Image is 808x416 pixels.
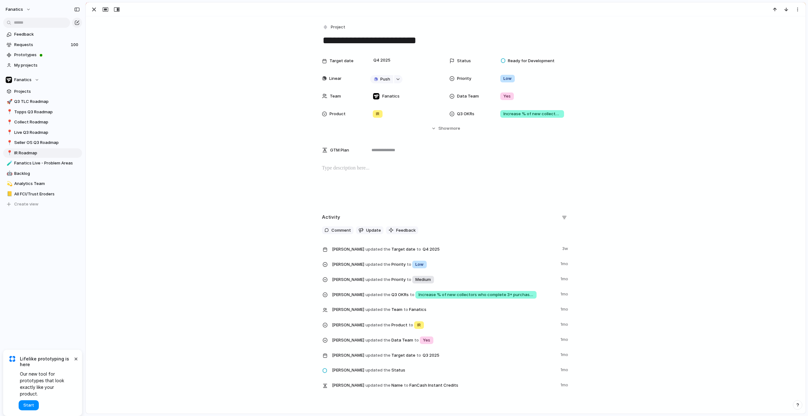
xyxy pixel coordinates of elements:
[7,129,11,136] div: 📍
[7,149,11,157] div: 📍
[332,305,557,314] span: Team
[404,382,408,389] span: to
[417,322,421,328] span: IR
[14,62,80,68] span: My projects
[332,246,364,253] span: [PERSON_NAME]
[14,52,80,58] span: Prototypes
[3,199,82,209] button: Create view
[6,129,12,136] button: 📍
[330,147,349,153] span: GTM Plan
[3,50,82,60] a: Prototypes
[457,111,474,117] span: Q3 OKRs
[409,322,413,328] span: to
[332,320,557,330] span: Product
[330,111,346,117] span: Product
[332,337,364,343] span: [PERSON_NAME]
[503,75,512,82] span: Low
[6,109,12,115] button: 📍
[396,227,416,234] span: Feedback
[7,108,11,116] div: 📍
[322,123,569,134] button: Showmore
[561,381,569,388] span: 1mo
[332,382,364,389] span: [PERSON_NAME]
[14,140,80,146] span: Seller OS Q3 Roadmap
[322,226,353,235] button: Comment
[365,276,390,283] span: updated the
[503,93,511,99] span: Yes
[322,214,340,221] h2: Activity
[3,128,82,137] div: 📍Live Q3 Roadmap
[7,180,11,187] div: 💫
[14,88,80,95] span: Projects
[457,58,471,64] span: Status
[365,382,390,389] span: updated the
[414,337,419,343] span: to
[370,75,393,83] button: Push
[3,97,82,106] a: 🚀Q3 TLC Roadmap
[3,169,82,178] a: 🤖Backlog
[366,227,381,234] span: Update
[3,87,82,96] a: Projects
[72,355,80,362] button: Dismiss
[3,40,82,50] a: Requests100
[438,125,450,132] span: Show
[332,259,557,269] span: Priority
[3,148,82,158] a: 📍IR Roadmap
[3,138,82,147] a: 📍Seller OS Q3 Roadmap
[330,93,341,99] span: Team
[503,111,561,117] span: Increase % of new collectors who complete 3+ purchases within their [PERSON_NAME] 30 days from 7....
[14,181,80,187] span: Analytics Team
[421,352,441,359] span: Q3 2025
[71,42,80,48] span: 100
[332,306,364,313] span: [PERSON_NAME]
[331,24,345,30] span: Project
[332,292,364,298] span: [PERSON_NAME]
[19,400,39,410] button: Start
[7,170,11,177] div: 🤖
[332,290,557,299] span: Q3 OKRs
[3,158,82,168] a: 🧪Fanatics Live - Problem Areas
[404,306,408,313] span: to
[365,337,390,343] span: updated the
[410,292,414,298] span: to
[365,352,390,359] span: updated the
[561,259,569,267] span: 1mo
[332,365,557,374] span: Status
[561,320,569,328] span: 1mo
[561,365,569,373] span: 1mo
[329,75,342,82] span: Linear
[321,23,347,32] button: Project
[365,261,390,268] span: updated the
[14,77,32,83] span: Fanatics
[3,4,34,15] button: fanatics
[6,160,12,166] button: 🧪
[365,306,390,313] span: updated the
[332,244,558,254] span: Target date
[417,246,421,253] span: to
[421,246,441,253] span: Q4 2025
[3,117,82,127] a: 📍Collect Roadmap
[6,140,12,146] button: 📍
[365,292,390,298] span: updated the
[14,129,80,136] span: Live Q3 Roadmap
[7,139,11,146] div: 📍
[382,93,400,99] span: Fanatics
[372,56,392,64] span: Q4 2025
[561,335,569,343] span: 1mo
[23,402,34,408] span: Start
[14,31,80,38] span: Feedback
[332,335,557,345] span: Data Team
[3,179,82,188] a: 💫Analytics Team
[423,337,430,343] span: Yes
[457,93,479,99] span: Data Team
[332,276,364,283] span: [PERSON_NAME]
[14,170,80,177] span: Backlog
[3,75,82,85] button: Fanatics
[6,119,12,125] button: 📍
[332,381,557,389] span: Name FanCash Instant Credits
[6,181,12,187] button: 💫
